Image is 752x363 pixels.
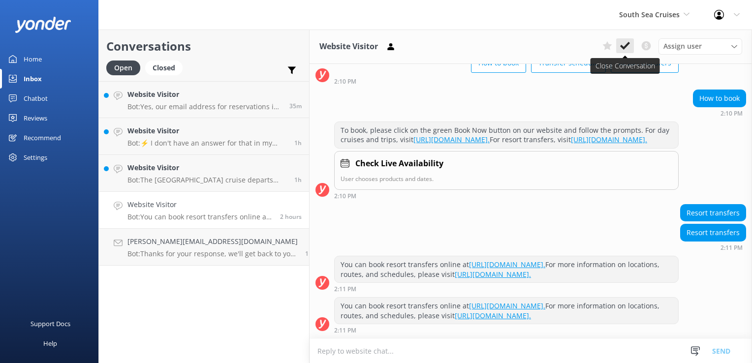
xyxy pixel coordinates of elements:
div: Sep 17 2025 02:11pm (UTC +12:00) Pacific/Auckland [680,244,746,251]
strong: 2:10 PM [721,111,743,117]
span: Sep 17 2025 03:48pm (UTC +12:00) Pacific/Auckland [294,139,302,147]
div: Resort transfers [681,205,746,221]
a: Website VisitorBot:⚡ I don't have an answer for that in my knowledge base. Please try and rephras... [99,118,309,155]
a: [URL][DOMAIN_NAME]. [469,301,545,310]
h4: Website Visitor [127,89,282,100]
p: Bot: You can book resort transfers online at [URL][DOMAIN_NAME]. For more information on location... [127,212,273,221]
div: Settings [24,148,47,167]
span: Sep 17 2025 03:34pm (UTC +12:00) Pacific/Auckland [294,176,302,184]
a: Website VisitorBot:The [GEOGRAPHIC_DATA] cruise departs daily from [GEOGRAPHIC_DATA] at 9:00 am. ... [99,155,309,192]
a: Open [106,62,145,73]
h4: Website Visitor [127,162,287,173]
div: Open [106,60,140,75]
strong: 2:10 PM [334,193,356,199]
h3: Website Visitor [319,40,378,53]
span: Sep 17 2025 02:11pm (UTC +12:00) Pacific/Auckland [280,212,302,221]
div: Sep 17 2025 02:11pm (UTC +12:00) Pacific/Auckland [334,327,679,333]
p: Bot: ⚡ I don't have an answer for that in my knowledge base. Please try and rephrase your questio... [127,139,287,148]
span: South Sea Cruises [619,10,680,19]
div: Sep 17 2025 02:10pm (UTC +12:00) Pacific/Auckland [693,110,746,117]
span: Assign user [663,41,702,52]
div: Reviews [24,108,47,128]
h4: Website Visitor [127,125,287,136]
span: Sep 17 2025 04:34pm (UTC +12:00) Pacific/Auckland [289,102,302,110]
div: Resort transfers [681,224,746,241]
a: [URL][DOMAIN_NAME]. [413,135,490,144]
a: [URL][DOMAIN_NAME]. [455,270,531,279]
a: [PERSON_NAME][EMAIL_ADDRESS][DOMAIN_NAME]Bot:Thanks for your response, we'll get back to you as s... [99,229,309,266]
a: Website VisitorBot:You can book resort transfers online at [URL][DOMAIN_NAME]. For more informati... [99,192,309,229]
div: Sep 17 2025 02:11pm (UTC +12:00) Pacific/Auckland [334,285,679,292]
h4: Check Live Availability [355,157,443,170]
div: How to book [693,90,746,107]
div: You can book resort transfers online at For more information on locations, routes, and schedules,... [335,256,678,282]
div: Assign User [658,38,742,54]
div: Recommend [24,128,61,148]
a: [URL][DOMAIN_NAME]. [571,135,647,144]
div: Home [24,49,42,69]
div: Inbox [24,69,42,89]
div: Sep 17 2025 02:10pm (UTC +12:00) Pacific/Auckland [334,192,679,199]
a: Website VisitorBot:Yes, our email address for reservations is [EMAIL_ADDRESS][DOMAIN_NAME].35m [99,81,309,118]
strong: 2:11 PM [334,328,356,333]
strong: 2:10 PM [334,79,356,85]
a: [URL][DOMAIN_NAME]. [469,260,545,269]
h2: Conversations [106,37,302,56]
div: To book, please click on the green Book Now button on our website and follow the prompts. For day... [335,122,678,148]
strong: 2:11 PM [721,245,743,251]
span: Sep 16 2025 06:04pm (UTC +12:00) Pacific/Auckland [305,249,325,258]
h4: [PERSON_NAME][EMAIL_ADDRESS][DOMAIN_NAME] [127,236,298,247]
div: Support Docs [31,314,70,333]
p: Bot: Yes, our email address for reservations is [EMAIL_ADDRESS][DOMAIN_NAME]. [127,102,282,111]
strong: 2:11 PM [334,286,356,292]
div: Help [43,333,57,353]
p: Bot: Thanks for your response, we'll get back to you as soon as we can during opening hours. [127,249,298,258]
a: [URL][DOMAIN_NAME]. [455,311,531,320]
div: Sep 17 2025 02:10pm (UTC +12:00) Pacific/Auckland [334,78,679,85]
a: Closed [145,62,188,73]
div: Closed [145,60,183,75]
div: Chatbot [24,89,48,108]
img: yonder-white-logo.png [15,17,71,33]
p: User chooses products and dates. [341,174,672,183]
p: Bot: The [GEOGRAPHIC_DATA] cruise departs daily from [GEOGRAPHIC_DATA] at 9:00 am. Since your fli... [127,176,287,184]
h4: Website Visitor [127,199,273,210]
div: You can book resort transfers online at For more information on locations, routes, and schedules,... [335,298,678,324]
